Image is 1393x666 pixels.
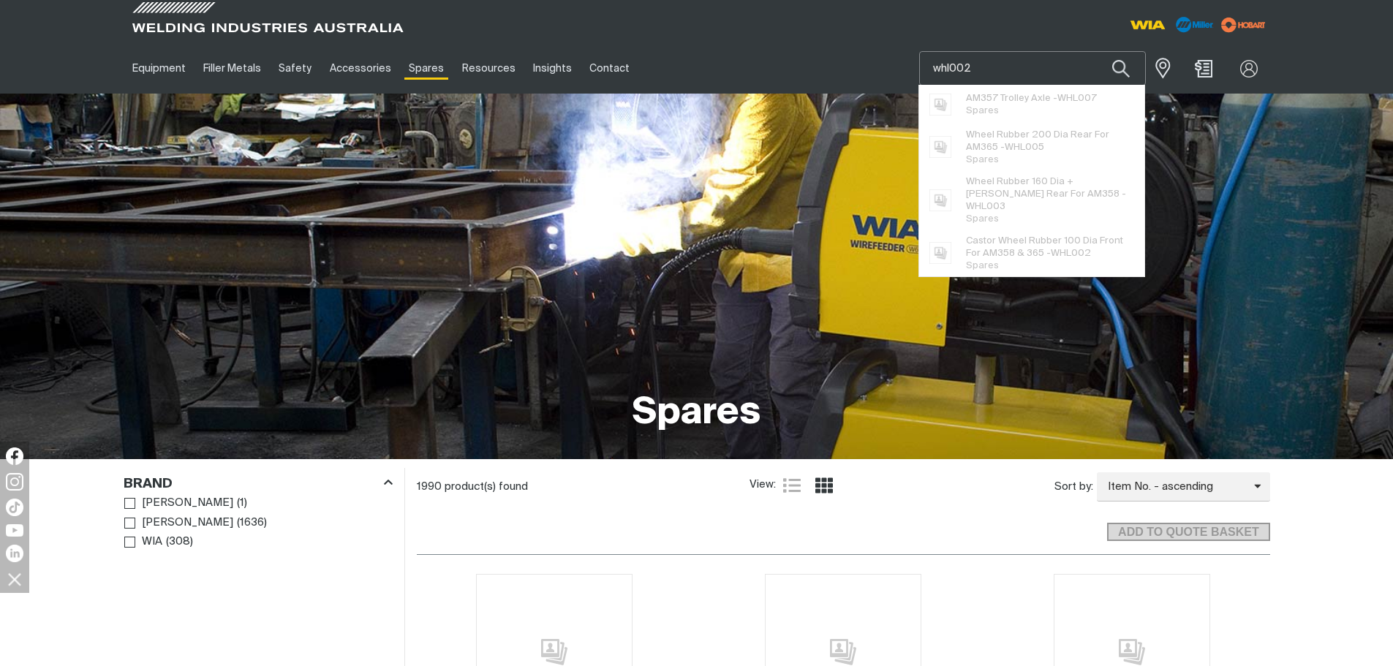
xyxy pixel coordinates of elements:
[453,43,524,94] a: Resources
[6,524,23,537] img: YouTube
[966,92,1097,105] span: AM357 Trolley Axle - 007
[417,506,1270,546] section: Add to cart control
[417,480,750,494] div: 1990
[783,477,801,494] a: List view
[919,85,1144,276] ul: Suggestions
[1109,523,1268,542] span: ADD TO QUOTE BASKET
[124,532,163,552] a: WIA
[270,43,320,94] a: Safety
[1051,249,1071,258] span: WHL
[124,493,392,552] ul: Brand
[1107,523,1269,542] button: Add selected products to the shopping cart
[124,474,393,493] div: Brand
[142,534,162,550] span: WIA
[1054,479,1093,496] span: Sort by:
[920,52,1145,85] input: Product name or item number...
[6,499,23,516] img: TikTok
[966,106,999,116] span: Spares
[966,235,1133,260] span: Castor Wheel Rubber 100 Dia Front For AM358 & 365 - 002
[633,390,760,437] h1: Spares
[142,495,233,512] span: [PERSON_NAME]
[124,43,984,94] nav: Main
[166,534,193,550] span: ( 308 )
[124,468,393,553] aside: Filters
[1217,14,1270,36] img: miller
[1057,94,1078,103] span: WHL
[1097,479,1254,496] span: Item No. - ascending
[124,493,234,513] a: [PERSON_NAME]
[124,43,195,94] a: Equipment
[1192,60,1215,77] a: Shopping cart (0 product(s))
[750,477,776,493] span: View:
[966,129,1133,154] span: Wheel Rubber 200 Dia Rear For AM365 - 005
[237,515,267,531] span: ( 1636 )
[524,43,581,94] a: Insights
[124,513,234,533] a: [PERSON_NAME]
[2,567,27,591] img: hide socials
[581,43,638,94] a: Contact
[195,43,270,94] a: Filler Metals
[6,447,23,465] img: Facebook
[966,175,1133,213] span: Wheel Rubber 160 Dia + [PERSON_NAME] Rear For AM358 - 003
[966,155,999,164] span: Spares
[1005,143,1025,152] span: WHL
[321,43,400,94] a: Accessories
[142,515,233,531] span: [PERSON_NAME]
[1096,51,1146,86] button: Search products
[124,476,173,493] h3: Brand
[417,468,1270,505] section: Product list controls
[445,481,528,492] span: product(s) found
[6,473,23,491] img: Instagram
[6,545,23,562] img: LinkedIn
[966,214,999,224] span: Spares
[400,43,453,94] a: Spares
[966,202,986,211] span: WHL
[966,261,999,270] span: Spares
[237,495,247,512] span: ( 1 )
